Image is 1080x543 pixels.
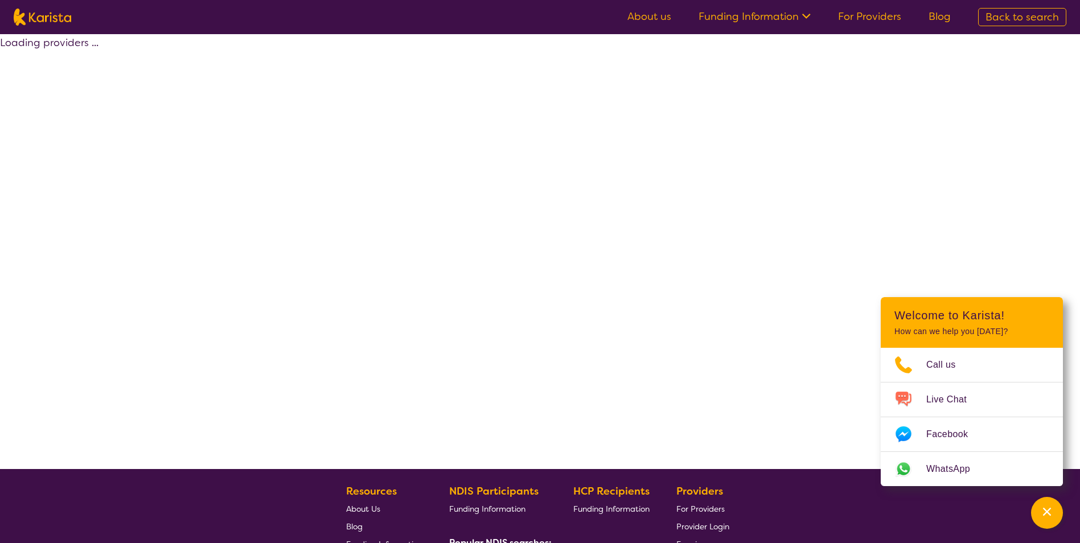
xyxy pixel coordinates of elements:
[449,484,539,498] b: NDIS Participants
[676,504,725,514] span: For Providers
[985,10,1059,24] span: Back to search
[926,460,984,478] span: WhatsApp
[894,327,1049,336] p: How can we help you [DATE]?
[346,484,397,498] b: Resources
[346,504,380,514] span: About Us
[1031,497,1063,529] button: Channel Menu
[573,500,650,517] a: Funding Information
[627,10,671,23] a: About us
[449,500,547,517] a: Funding Information
[929,10,951,23] a: Blog
[346,500,422,517] a: About Us
[676,500,729,517] a: For Providers
[346,521,363,532] span: Blog
[926,426,982,443] span: Facebook
[676,484,723,498] b: Providers
[346,517,422,535] a: Blog
[838,10,901,23] a: For Providers
[978,8,1066,26] a: Back to search
[881,452,1063,486] a: Web link opens in a new tab.
[573,504,650,514] span: Funding Information
[926,391,980,408] span: Live Chat
[676,521,729,532] span: Provider Login
[926,356,970,373] span: Call us
[894,308,1049,322] h2: Welcome to Karista!
[881,348,1063,486] ul: Choose channel
[699,10,811,23] a: Funding Information
[573,484,650,498] b: HCP Recipients
[881,297,1063,486] div: Channel Menu
[14,9,71,26] img: Karista logo
[676,517,729,535] a: Provider Login
[449,504,525,514] span: Funding Information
